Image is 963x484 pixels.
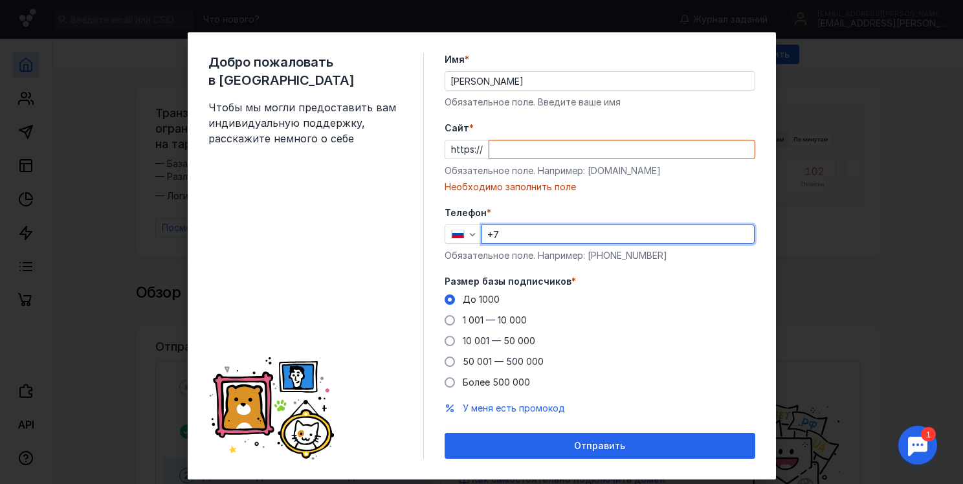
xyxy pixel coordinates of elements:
span: 50 001 — 500 000 [463,356,544,367]
div: 1 [29,8,44,22]
div: Обязательное поле. Например: [DOMAIN_NAME] [445,164,755,177]
div: Обязательное поле. Введите ваше имя [445,96,755,109]
span: У меня есть промокод [463,402,565,413]
span: Более 500 000 [463,377,530,388]
span: Cайт [445,122,469,135]
span: Телефон [445,206,487,219]
span: Чтобы мы могли предоставить вам индивидуальную поддержку, расскажите немного о себе [208,100,403,146]
div: Необходимо заполнить поле [445,181,755,193]
span: Добро пожаловать в [GEOGRAPHIC_DATA] [208,53,403,89]
span: Имя [445,53,465,66]
span: 10 001 — 50 000 [463,335,535,346]
span: Отправить [574,441,625,452]
button: Отправить [445,433,755,459]
span: Размер базы подписчиков [445,275,571,288]
button: У меня есть промокод [463,402,565,415]
span: 1 001 — 10 000 [463,314,527,325]
span: До 1000 [463,294,500,305]
div: Обязательное поле. Например: [PHONE_NUMBER] [445,249,755,262]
